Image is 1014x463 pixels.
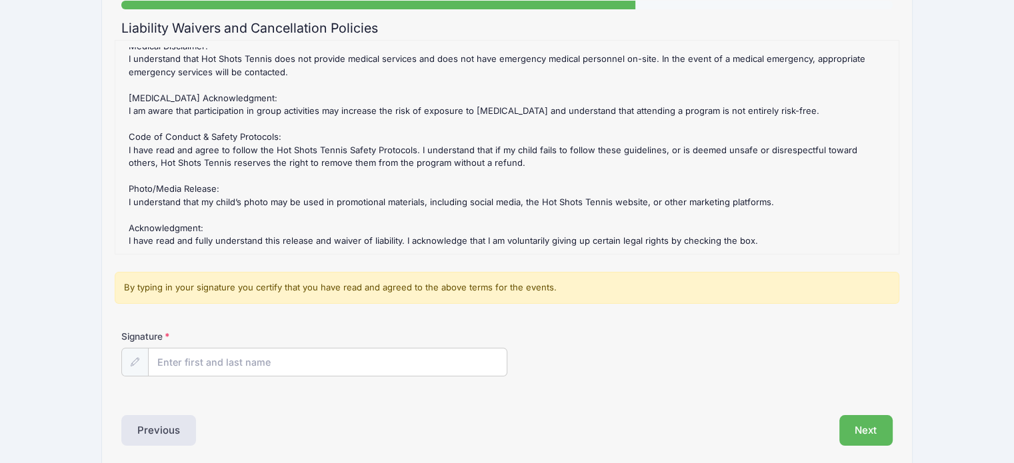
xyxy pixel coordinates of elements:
[115,272,899,304] div: By typing in your signature you certify that you have read and agreed to the above terms for the ...
[839,415,893,446] button: Next
[121,330,314,343] label: Signature
[122,47,892,247] div: : Group Lesson Policy Group lessons require a full session commitment (typically 6–8 weeks). We d...
[121,21,893,36] h2: Liability Waivers and Cancellation Policies
[148,348,507,376] input: Enter first and last name
[121,415,196,446] button: Previous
